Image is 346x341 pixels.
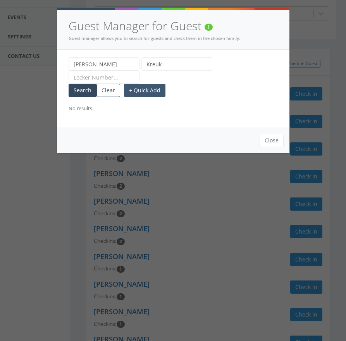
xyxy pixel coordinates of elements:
button: + Quick Add [124,84,165,97]
div: No results. [69,105,278,112]
button: Clear [96,84,120,97]
h4: Guest Manager for Guest [69,18,278,35]
small: Guest manager allows you to search for guests and check them in the chosen family. [69,35,240,41]
input: Last Name... [141,57,212,71]
input: Locker Number... [69,71,139,84]
span: Number of guests used this calendar month [205,24,213,31]
button: Close [260,134,284,147]
input: First Name... [69,57,139,71]
button: Search [69,84,96,97]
